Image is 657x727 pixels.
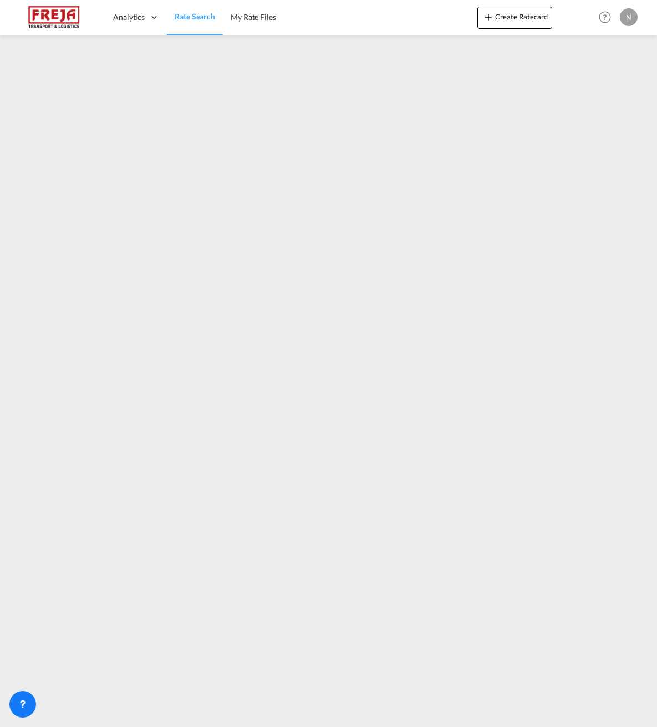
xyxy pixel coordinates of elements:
[595,8,614,27] span: Help
[595,8,620,28] div: Help
[477,7,552,29] button: icon-plus 400-fgCreate Ratecard
[620,8,638,26] div: N
[482,10,495,23] md-icon: icon-plus 400-fg
[113,12,145,23] span: Analytics
[175,12,215,21] span: Rate Search
[17,5,91,30] img: 586607c025bf11f083711d99603023e7.png
[231,12,276,22] span: My Rate Files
